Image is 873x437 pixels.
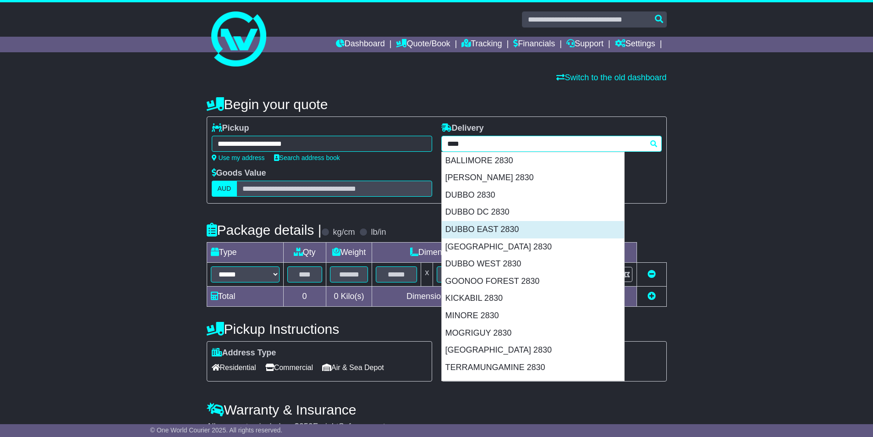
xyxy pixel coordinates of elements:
typeahead: Please provide city [441,136,662,152]
div: MINORE 2830 [442,307,624,325]
span: 250 [299,422,313,431]
h4: Package details | [207,222,322,238]
div: DUBBO DC 2830 [442,204,624,221]
span: Air & Sea Depot [322,360,384,375]
div: All our quotes include a $ FreightSafe warranty. [207,422,667,432]
td: Dimensions (L x W x H) [372,243,543,263]
label: Delivery [441,123,484,133]
a: Settings [615,37,655,52]
label: AUD [212,181,237,197]
span: Commercial [265,360,313,375]
a: Dashboard [336,37,385,52]
td: Weight [326,243,372,263]
label: kg/cm [333,227,355,238]
a: Search address book [274,154,340,161]
label: Address Type [212,348,276,358]
a: Switch to the old dashboard [556,73,666,82]
td: Qty [283,243,326,263]
a: Tracking [461,37,502,52]
h4: Warranty & Insurance [207,402,667,417]
div: BALLIMORE 2830 [442,152,624,170]
td: Dimensions in Centimetre(s) [372,287,543,307]
div: KICKABIL 2830 [442,290,624,307]
div: DUBBO 2830 [442,187,624,204]
h4: Pickup Instructions [207,321,432,337]
div: TERRAMUNGAMINE 2830 [442,359,624,376]
td: x [421,263,433,287]
td: Type [207,243,283,263]
a: Remove this item [648,270,656,279]
a: Use my address [212,154,265,161]
td: 0 [283,287,326,307]
div: [GEOGRAPHIC_DATA] 2830 [442,238,624,256]
td: Kilo(s) [326,287,372,307]
span: 0 [334,292,338,301]
div: DUBBO WEST 2830 [442,255,624,273]
a: Add new item [648,292,656,301]
div: GOONOO FOREST 2830 [442,273,624,290]
label: Goods Value [212,168,266,178]
a: Quote/Book [396,37,450,52]
label: lb/in [371,227,386,238]
div: [GEOGRAPHIC_DATA] 2830 [442,342,624,359]
div: TOONGI 2830 [442,376,624,393]
label: Pickup [212,123,249,133]
td: Total [207,287,283,307]
a: Support [566,37,604,52]
div: DUBBO EAST 2830 [442,221,624,238]
span: Residential [212,360,256,375]
div: [PERSON_NAME] 2830 [442,169,624,187]
h4: Begin your quote [207,97,667,112]
a: Financials [513,37,555,52]
span: © One World Courier 2025. All rights reserved. [150,426,283,434]
div: MOGRIGUY 2830 [442,325,624,342]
